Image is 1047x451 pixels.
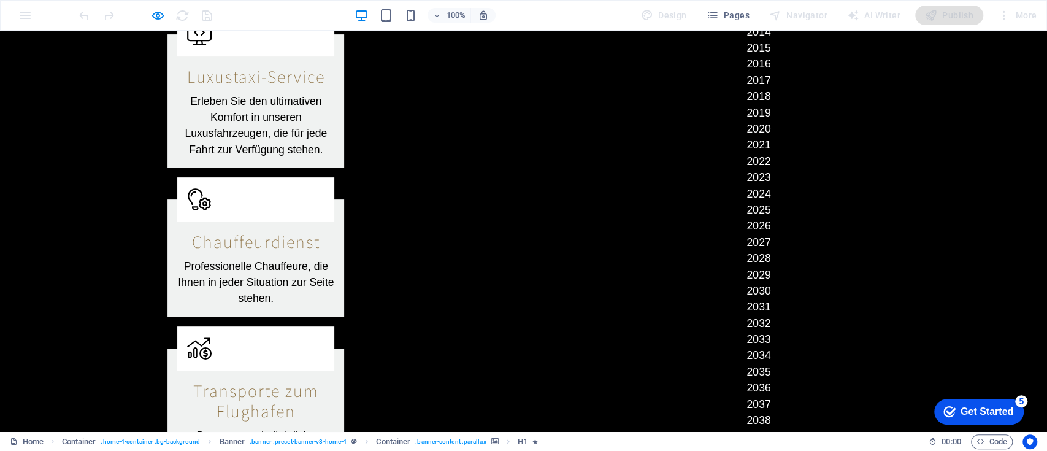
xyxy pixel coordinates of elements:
[746,398,889,414] div: 2039
[91,2,103,15] div: 5
[518,434,527,449] span: Click to select. Double-click to edit
[746,268,889,284] div: 2031
[62,434,538,449] nav: breadcrumb
[177,350,334,391] h3: Transporte zum Flughafen
[177,36,334,56] h3: Luxustaxi-Service
[971,434,1013,449] button: Code
[746,285,889,301] div: 2032
[478,10,489,21] i: On resize automatically adjust zoom level to fit chosen device.
[746,317,889,333] div: 2034
[62,434,96,449] span: Click to select. Double-click to edit
[746,220,889,236] div: 2028
[746,155,889,171] div: 2024
[746,366,889,382] div: 2037
[706,9,749,21] span: Pages
[220,434,245,449] span: Click to select. Double-click to edit
[10,6,99,32] div: Get Started 5 items remaining, 0% complete
[746,252,889,268] div: 2030
[746,139,889,155] div: 2023
[428,8,471,23] button: 100%
[746,382,889,398] div: 2038
[746,58,889,74] div: 2018
[746,333,889,349] div: 2035
[746,187,889,203] div: 2026
[636,6,692,25] div: Design (Ctrl+Alt+Y)
[177,63,334,128] p: Erleben Sie den ultimativen Komfort in unseren Luxusfahrzeugen, die für jede Fahrt zur Verfügung ...
[351,438,357,445] i: This element is a customizable preset
[950,437,952,446] span: :
[746,301,889,317] div: 2033
[942,434,961,449] span: 00 00
[491,438,499,445] i: This element contains a background
[532,438,538,445] i: Element contains an animation
[746,123,889,139] div: 2022
[746,236,889,252] div: 2029
[929,434,961,449] h6: Session time
[976,434,1007,449] span: Code
[746,9,889,25] div: 2015
[746,90,889,106] div: 2020
[36,13,89,25] div: Get Started
[746,349,889,365] div: 2036
[746,171,889,187] div: 2025
[101,434,200,449] span: . home-4-container .bg-background
[177,228,334,276] p: Professionelle Chauffeure, die Ihnen in jeder Situation zur Seite stehen.
[746,25,889,41] div: 2016
[746,106,889,122] div: 2021
[376,434,410,449] span: Click to select. Double-click to edit
[746,204,889,220] div: 2027
[446,8,466,23] h6: 100%
[10,434,44,449] a: Click to cancel selection. Double-click to open Pages
[746,42,889,58] div: 2017
[415,434,486,449] span: . banner-content .parallax
[177,397,334,445] p: Bequeme und pünktliche Transfers zu allen Flughäfen der Region.
[177,201,334,222] h3: Chauffeurdienst
[250,434,347,449] span: . banner .preset-banner-v3-home-4
[1022,434,1037,449] button: Usercentrics
[701,6,754,25] button: Pages
[746,74,889,90] div: 2019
